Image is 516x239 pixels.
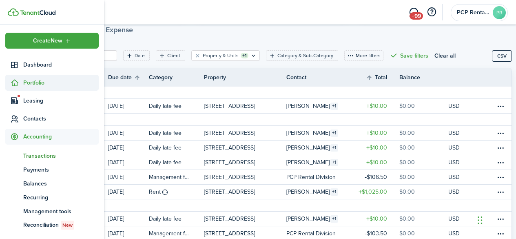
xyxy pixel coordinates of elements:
button: Save filters [390,50,428,61]
a: Management tools [5,204,99,218]
span: Recurring [23,193,99,202]
a: USD [448,212,471,226]
a: $0.00 [399,185,448,199]
p: [DATE] [108,229,124,238]
table-profile-info-text: PCP Rental Division [286,174,336,181]
a: $0.00 [399,126,448,140]
div: Drag [478,208,483,232]
a: Balances [5,176,99,190]
table-info-title: [PERSON_NAME] [286,188,330,196]
filter-tag-label: Property & Units [203,52,239,59]
table-info-title: [PERSON_NAME] [286,158,330,167]
table-info-title: [PERSON_NAME] [286,143,330,152]
table-amount-title: $10.00 [366,143,387,152]
p: USD [448,143,460,152]
p: [DATE] [108,143,124,152]
table-counter: 1 [330,144,338,152]
a: USD [448,155,471,170]
p: [DATE] [108,129,124,137]
a: $10.00 [350,212,399,226]
a: ReconciliationNew [5,218,99,232]
table-amount-description: $0.00 [399,188,415,196]
a: USD [448,141,471,155]
a: $0.00 [399,212,448,226]
table-info-title: [PERSON_NAME] [286,102,330,110]
table-amount-title: $10.00 [366,102,387,110]
p: [DATE] [108,173,124,181]
button: Clear filter [194,52,201,59]
filter-tag-label: Date [135,52,145,59]
th: Balance [399,73,448,82]
table-info-title: Management fees [149,173,192,181]
a: [DATE] [108,141,149,155]
table-amount-description: $0.00 [399,173,415,181]
a: [STREET_ADDRESS] [204,99,286,113]
table-amount-title: $106.50 [365,173,387,181]
th: Property [204,73,286,82]
a: [STREET_ADDRESS] [204,141,286,155]
filter-tag: Open filter [266,50,338,61]
a: [DATE] [108,212,149,226]
p: [STREET_ADDRESS] [204,143,255,152]
a: Daily late fee [149,141,204,155]
table-amount-description: $0.00 [399,229,415,238]
p: [STREET_ADDRESS] [204,102,255,110]
p: USD [448,102,460,110]
span: Balances [23,179,99,188]
p: [STREET_ADDRESS] [204,129,255,137]
a: $10.00 [350,99,399,113]
a: [STREET_ADDRESS] [204,126,286,140]
filter-tag: Open filter [123,50,150,61]
img: TenantCloud [8,8,19,16]
img: TenantCloud [20,10,55,15]
a: Payments [5,163,99,176]
table-counter: 1 [330,159,338,166]
th: Sort [366,73,399,83]
a: [PERSON_NAME]1 [286,155,350,170]
a: Daily late fee [149,155,204,170]
table-amount-description: $0.00 [399,158,415,167]
table-counter: 1 [330,103,338,110]
button: Clear all [434,50,456,61]
a: [DATE] [108,126,149,140]
table-amount-title: $10.00 [366,129,387,137]
button: More filters [344,50,383,61]
table-info-title: Daily late fee [149,214,182,223]
span: Leasing [23,96,99,105]
table-info-title: [PERSON_NAME] [286,214,330,223]
filter-tag: Open filter [191,50,260,61]
a: $106.50 [350,170,399,184]
a: $0.00 [399,99,448,113]
table-counter: 1 [330,215,338,223]
p: USD [448,173,460,181]
filter-tag-counter: +1 [241,53,248,58]
span: Payments [23,165,99,174]
a: [PERSON_NAME]1 [286,212,350,226]
th: Contact [286,73,350,82]
span: Create New [33,38,62,44]
span: Contacts [23,114,99,123]
table-amount-description: $0.00 [399,102,415,110]
a: Dashboard [5,57,99,73]
a: Rent [149,185,204,199]
a: [PERSON_NAME]1 [286,99,350,113]
a: [PERSON_NAME]1 [286,185,350,199]
a: Messaging [406,2,421,23]
iframe: Chat Widget [475,200,516,239]
table-counter: 1 [330,130,338,137]
a: USD [448,170,471,184]
a: Daily late fee [149,99,204,113]
a: [DATE] [108,185,149,199]
p: [DATE] [108,214,124,223]
a: [STREET_ADDRESS] [204,170,286,184]
table-amount-title: $103.50 [365,229,387,238]
p: [STREET_ADDRESS] [204,229,255,238]
table-amount-title: $10.00 [366,214,387,223]
table-info-title: Daily late fee [149,129,182,137]
span: Reconciliation [23,221,99,230]
span: PCP Rental Division [457,10,489,16]
p: [DATE] [108,102,124,110]
p: [STREET_ADDRESS] [204,214,255,223]
span: Dashboard [23,60,99,69]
